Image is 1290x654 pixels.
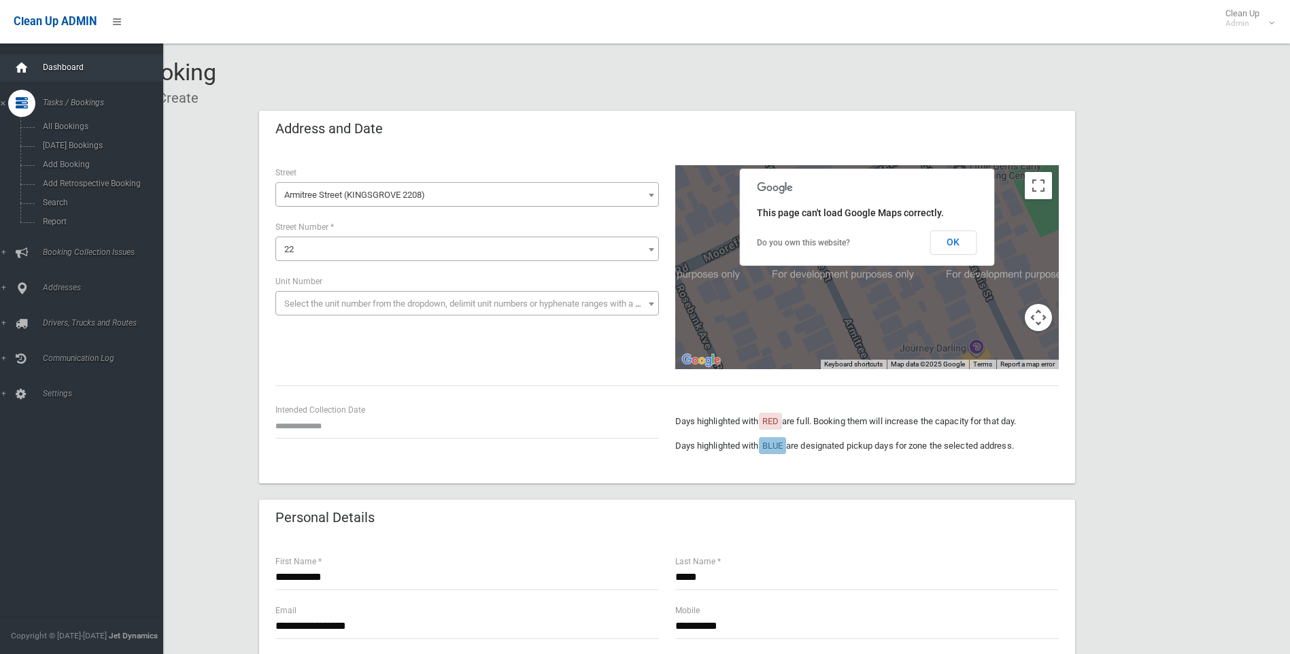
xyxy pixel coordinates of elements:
span: Drivers, Trucks and Routes [39,318,173,328]
span: 22 [275,237,659,261]
span: 22 [284,244,294,254]
strong: Jet Dynamics [109,631,158,640]
span: Report [39,217,162,226]
button: Map camera controls [1025,304,1052,331]
span: Settings [39,389,173,398]
span: RED [762,416,779,426]
a: Report a map error [1000,360,1055,368]
span: Communication Log [39,354,173,363]
li: Create [148,86,199,111]
button: OK [930,230,977,255]
span: Armitree Street (KINGSGROVE 2208) [279,186,656,205]
span: All Bookings [39,122,162,131]
span: Search [39,198,162,207]
span: Armitree Street (KINGSGROVE 2208) [275,182,659,207]
span: Clean Up ADMIN [14,15,97,28]
button: Keyboard shortcuts [824,360,883,369]
span: Booking Collection Issues [39,247,173,257]
span: Add Retrospective Booking [39,179,162,188]
span: Addresses [39,283,173,292]
span: Dashboard [39,63,173,72]
span: Add Booking [39,160,162,169]
span: Map data ©2025 Google [891,360,965,368]
span: 22 [279,240,656,259]
button: Toggle fullscreen view [1025,172,1052,199]
small: Admin [1225,18,1259,29]
header: Address and Date [259,116,399,142]
a: Terms (opens in new tab) [973,360,992,368]
span: Tasks / Bookings [39,98,173,107]
p: Days highlighted with are designated pickup days for zone the selected address. [675,438,1059,454]
p: Days highlighted with are full. Booking them will increase the capacity for that day. [675,413,1059,430]
img: Google [679,351,724,369]
a: Do you own this website? [757,238,850,247]
span: Copyright © [DATE]-[DATE] [11,631,107,640]
span: [DATE] Bookings [39,141,162,150]
span: This page can't load Google Maps correctly. [757,207,944,218]
header: Personal Details [259,504,391,531]
span: Select the unit number from the dropdown, delimit unit numbers or hyphenate ranges with a comma [284,298,664,309]
span: Clean Up [1219,8,1273,29]
a: Open this area in Google Maps (opens a new window) [679,351,724,369]
span: BLUE [762,441,783,451]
